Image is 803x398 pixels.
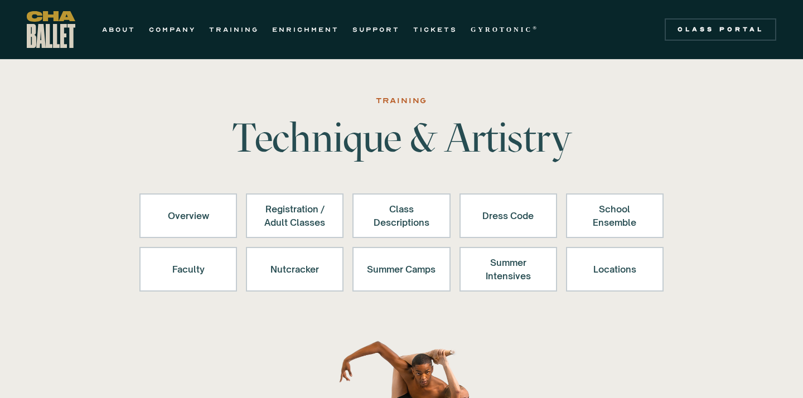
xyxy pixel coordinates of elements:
a: home [27,11,75,48]
div: Class Descriptions [367,202,436,229]
a: Class Descriptions [352,193,450,238]
div: Class Portal [671,25,770,34]
h1: Technique & Artistry [228,118,575,158]
a: COMPANY [149,23,196,36]
a: TICKETS [413,23,457,36]
a: Summer Camps [352,247,450,292]
div: Summer Camps [367,256,436,283]
div: Faculty [154,256,222,283]
a: Summer Intensives [459,247,557,292]
a: Locations [566,247,664,292]
div: Dress Code [474,202,543,229]
strong: GYROTONIC [471,26,533,33]
a: School Ensemble [566,193,664,238]
a: ENRICHMENT [272,23,339,36]
div: Summer Intensives [474,256,543,283]
a: TRAINING [209,23,259,36]
div: Training [376,94,427,108]
div: Overview [154,202,222,229]
a: Nutcracker [246,247,344,292]
a: Faculty [139,247,237,292]
a: Dress Code [459,193,557,238]
div: Locations [581,256,649,283]
a: Class Portal [665,18,776,41]
a: SUPPORT [352,23,400,36]
a: ABOUT [102,23,136,36]
a: Registration /Adult Classes [246,193,344,238]
a: GYROTONIC® [471,23,539,36]
div: School Ensemble [581,202,649,229]
a: Overview [139,193,237,238]
sup: ® [533,25,539,31]
div: Registration / Adult Classes [260,202,329,229]
div: Nutcracker [260,256,329,283]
